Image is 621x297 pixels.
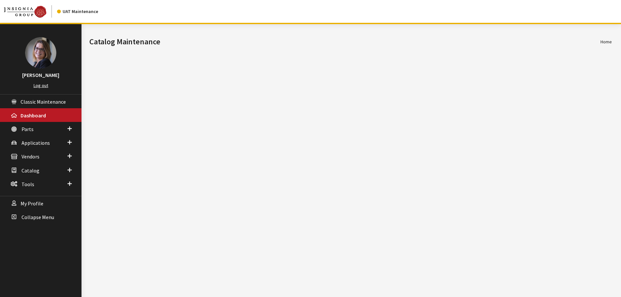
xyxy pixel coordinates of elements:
[57,8,98,15] div: UAT Maintenance
[4,5,57,18] a: Insignia Group logo
[21,200,43,207] span: My Profile
[25,37,56,68] img: Kim Callahan Collins
[22,167,39,174] span: Catalog
[22,126,34,132] span: Parts
[34,82,48,88] a: Log out
[22,181,34,187] span: Tools
[600,38,612,45] li: Home
[22,154,39,160] span: Vendors
[21,112,46,119] span: Dashboard
[4,6,46,18] img: Catalog Maintenance
[21,98,66,105] span: Classic Maintenance
[7,71,75,79] h3: [PERSON_NAME]
[89,36,600,48] h1: Catalog Maintenance
[22,140,50,146] span: Applications
[22,214,54,220] span: Collapse Menu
